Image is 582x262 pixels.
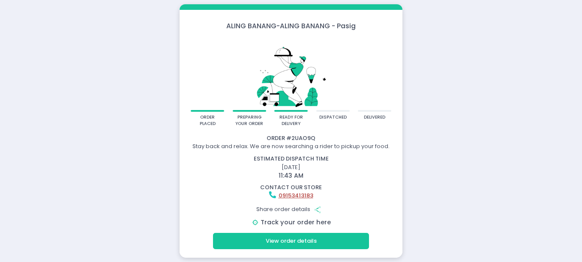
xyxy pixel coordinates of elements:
[277,114,305,127] div: ready for delivery
[194,114,222,127] div: order placed
[261,218,331,226] a: Track your order here
[180,21,402,31] div: ALING BANANG - ALING BANANG - Pasig
[279,191,313,199] a: 09153413183
[181,201,401,217] div: Share order details
[181,155,401,163] div: estimated dispatch time
[191,36,391,110] img: talkie
[319,114,347,121] div: dispatched
[364,114,385,121] div: delivered
[213,233,369,249] button: View order details
[176,155,407,180] div: [DATE]
[181,142,401,151] div: Stay back and relax. We are now searching a rider to pickup your food.
[181,134,401,143] div: Order # 2UAO9Q
[279,171,303,180] span: 11:43 AM
[181,183,401,192] div: contact our store
[235,114,263,127] div: preparing your order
